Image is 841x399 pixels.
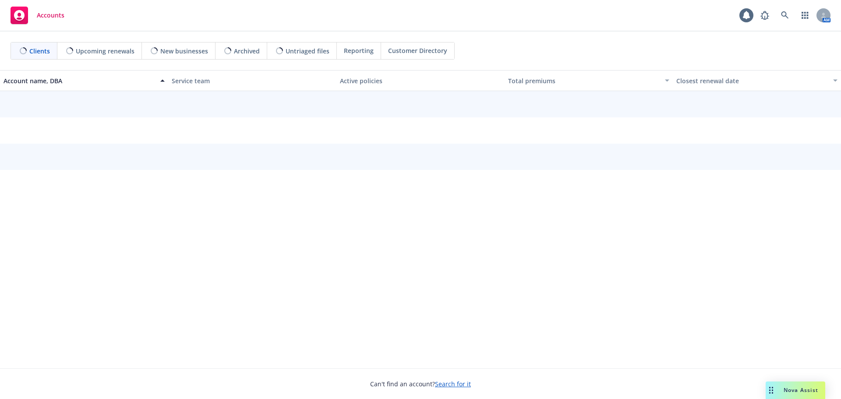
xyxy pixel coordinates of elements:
button: Service team [168,70,336,91]
div: Service team [172,76,333,85]
span: Reporting [344,46,374,55]
div: Account name, DBA [4,76,155,85]
span: Clients [29,46,50,56]
a: Accounts [7,3,68,28]
span: Can't find an account? [370,379,471,388]
a: Report a Bug [756,7,774,24]
button: Closest renewal date [673,70,841,91]
a: Search for it [435,380,471,388]
button: Nova Assist [766,381,825,399]
div: Drag to move [766,381,777,399]
div: Active policies [340,76,501,85]
button: Active policies [336,70,505,91]
span: Accounts [37,12,64,19]
span: New businesses [160,46,208,56]
a: Search [776,7,794,24]
span: Archived [234,46,260,56]
div: Total premiums [508,76,660,85]
button: Total premiums [505,70,673,91]
span: Customer Directory [388,46,447,55]
span: Upcoming renewals [76,46,134,56]
span: Nova Assist [784,386,818,394]
div: Closest renewal date [676,76,828,85]
span: Untriaged files [286,46,329,56]
a: Switch app [796,7,814,24]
